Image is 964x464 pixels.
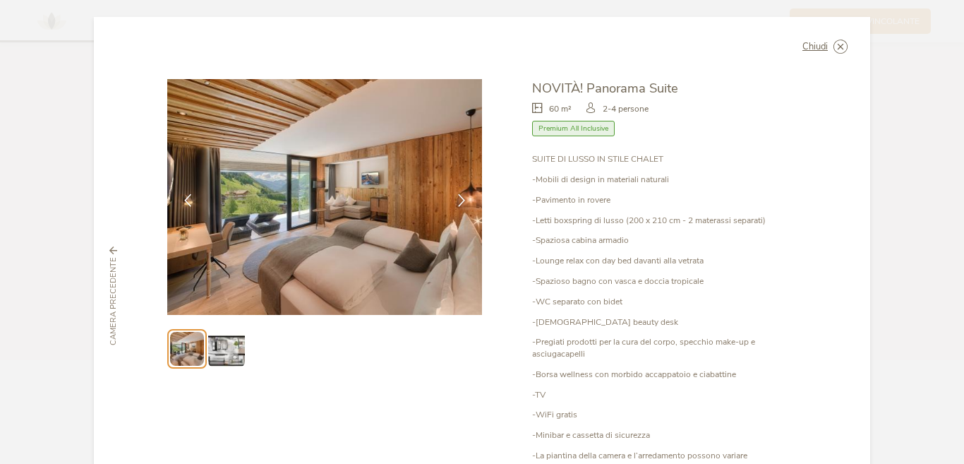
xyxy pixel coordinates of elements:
p: -Spaziosa cabina armadio [532,234,797,246]
span: NOVITÀ! Panorama Suite [532,79,678,97]
span: Premium All Inclusive [532,121,615,137]
img: Preview [208,331,244,367]
p: SUITE DI LUSSO IN STILE CHALET [532,153,797,165]
p: -Letti boxspring di lusso (200 x 210 cm - 2 materassi separati) [532,215,797,227]
p: -Pregiati prodotti per la cura del corpo, specchio make-up e asciugacapelli [532,336,797,360]
span: 2-4 persone [603,103,649,115]
span: Camera precedente [108,257,119,345]
p: -Pavimento in rovere [532,194,797,206]
p: -Mobili di design in materiali naturali [532,174,797,186]
span: Chiudi [802,42,828,52]
p: -Spazioso bagno con vasca e doccia tropicale [532,275,797,287]
p: -Lounge relax con day bed davanti alla vetrata [532,255,797,267]
img: NOVITÀ! Panorama Suite [167,79,482,315]
img: Preview [170,332,203,365]
p: -[DEMOGRAPHIC_DATA] beauty desk [532,316,797,328]
p: -WC separato con bidet [532,296,797,308]
span: 60 m² [549,103,572,115]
